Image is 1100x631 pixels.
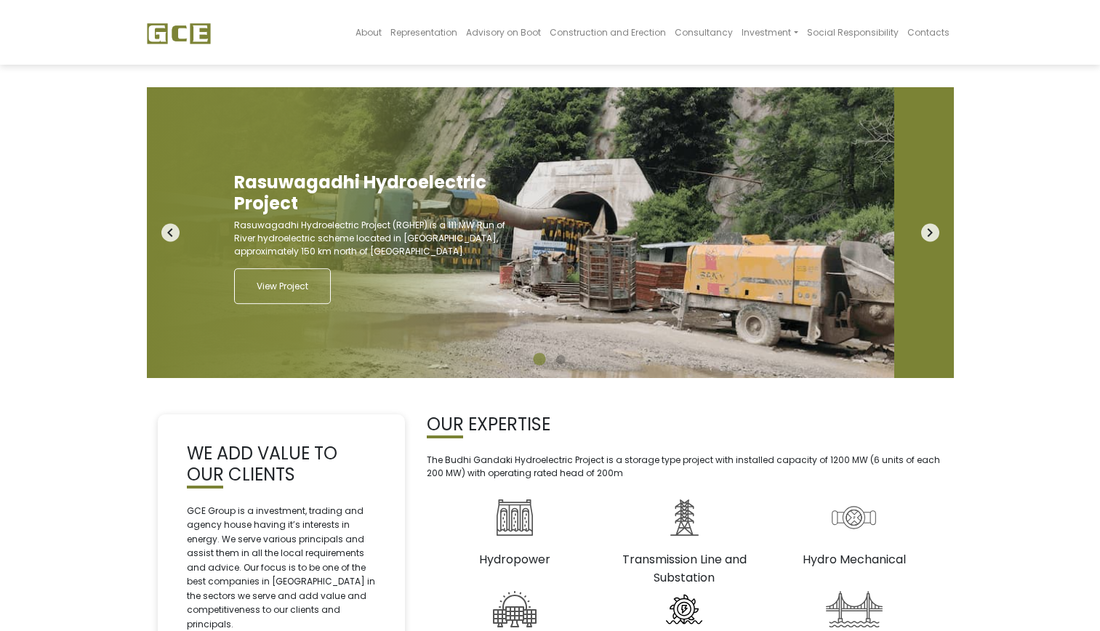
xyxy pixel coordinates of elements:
a: Construction and Erection [545,4,670,60]
h3: Hydropower [441,550,589,568]
p: The Budhi Gandaki Hydroelectric Project is a storage type project with installed capacity of 1200... [427,454,943,480]
span: Advisory on Boot [466,26,541,39]
i: navigate_before [161,224,180,242]
h3: Transmission Line and Substation [611,550,758,587]
h3: Hydro Mechanical [780,550,928,568]
a: View Project [234,268,331,304]
h2: WE ADD VALUE TO OUR CLIENTS [187,443,376,486]
p: Rasuwagadhi Hydroelectric Project (RGHEP) is a 111 MW Run of River hydroelectric scheme located i... [234,219,510,258]
a: Contacts [903,4,954,60]
h2: Rasuwagadhi Hydroelectric Project [234,172,510,214]
span: Social Responsibility [807,26,899,39]
span: Construction and Erection [550,26,666,39]
span: Consultancy [675,26,733,39]
a: Social Responsibility [803,4,903,60]
span: About [356,26,382,39]
a: About [351,4,386,60]
span: Investment [742,26,791,39]
a: Consultancy [670,4,737,60]
a: Representation [386,4,462,60]
a: Investment [737,4,802,60]
h2: OUR EXPERTISE [427,414,943,435]
i: navigate_next [921,224,939,242]
img: GCE Group [147,23,211,44]
span: Representation [390,26,457,39]
a: Advisory on Boot [462,4,545,60]
button: 1 of 2 [532,353,547,367]
span: Contacts [907,26,950,39]
button: 2 of 2 [554,353,569,367]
